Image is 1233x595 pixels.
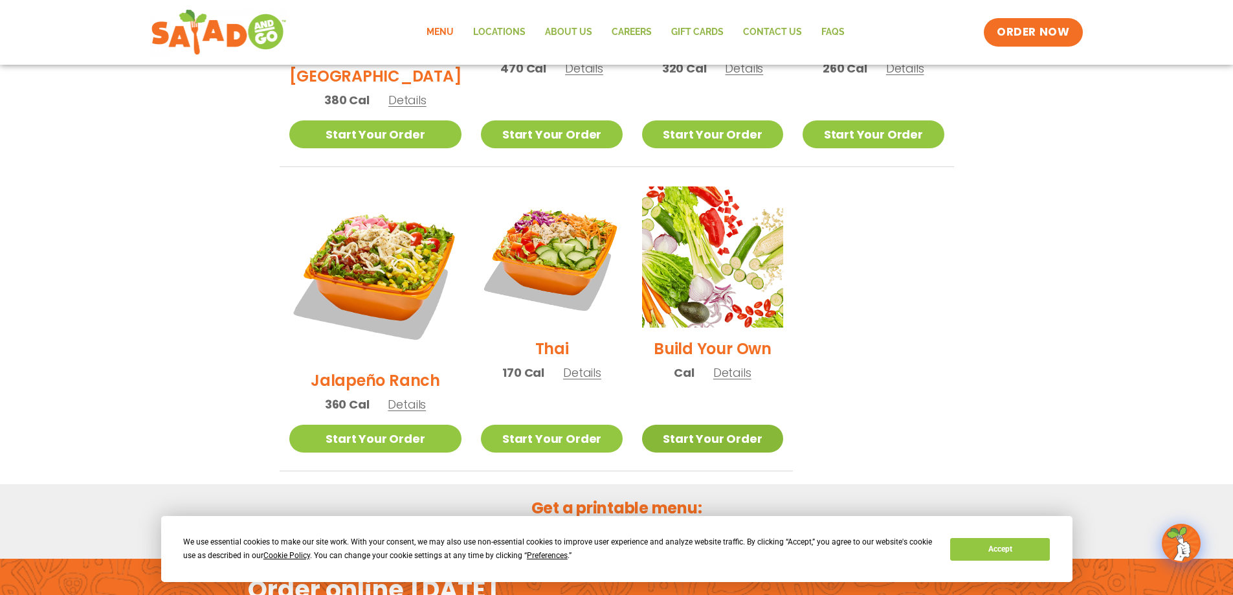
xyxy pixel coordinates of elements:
span: Details [565,60,603,76]
h2: Get a printable menu: [280,497,954,519]
h2: Thai [535,337,569,360]
a: FAQs [812,17,854,47]
span: 170 Cal [502,364,544,381]
span: 380 Cal [324,91,370,109]
h2: Build Your Own [654,337,772,360]
span: Details [713,365,751,381]
a: Start Your Order [642,120,783,148]
div: Cookie Consent Prompt [161,516,1072,582]
img: wpChatIcon [1163,525,1199,561]
img: Product photo for Jalapeño Ranch Salad [289,186,462,359]
a: GIFT CARDS [661,17,733,47]
a: Locations [463,17,535,47]
span: Details [563,365,601,381]
a: Start Your Order [481,425,622,453]
span: Cookie Policy [263,551,310,560]
span: Details [388,396,426,412]
img: new-SAG-logo-768×292 [151,6,287,58]
a: ORDER NOW [984,18,1082,47]
a: Start Your Order [289,120,462,148]
span: Details [725,60,763,76]
span: ORDER NOW [997,25,1069,40]
a: Start Your Order [289,425,462,453]
h2: [GEOGRAPHIC_DATA] [289,65,462,87]
span: 360 Cal [325,396,370,413]
img: Product photo for Build Your Own [642,186,783,328]
div: We use essential cookies to make our site work. With your consent, we may also use non-essential ... [183,535,935,563]
span: Details [886,60,924,76]
h2: Jalapeño Ranch [311,369,440,392]
a: Menu [417,17,463,47]
button: Accept [950,538,1050,561]
span: Cal [674,364,694,381]
a: About Us [535,17,602,47]
span: 470 Cal [500,60,546,77]
a: Start Your Order [803,120,944,148]
span: Details [388,92,427,108]
a: Careers [602,17,661,47]
nav: Menu [417,17,854,47]
img: Product photo for Thai Salad [481,186,622,328]
a: Start Your Order [642,425,783,453]
a: Contact Us [733,17,812,47]
span: 320 Cal [662,60,707,77]
span: Preferences [527,551,568,560]
a: Start Your Order [481,120,622,148]
span: 260 Cal [823,60,867,77]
